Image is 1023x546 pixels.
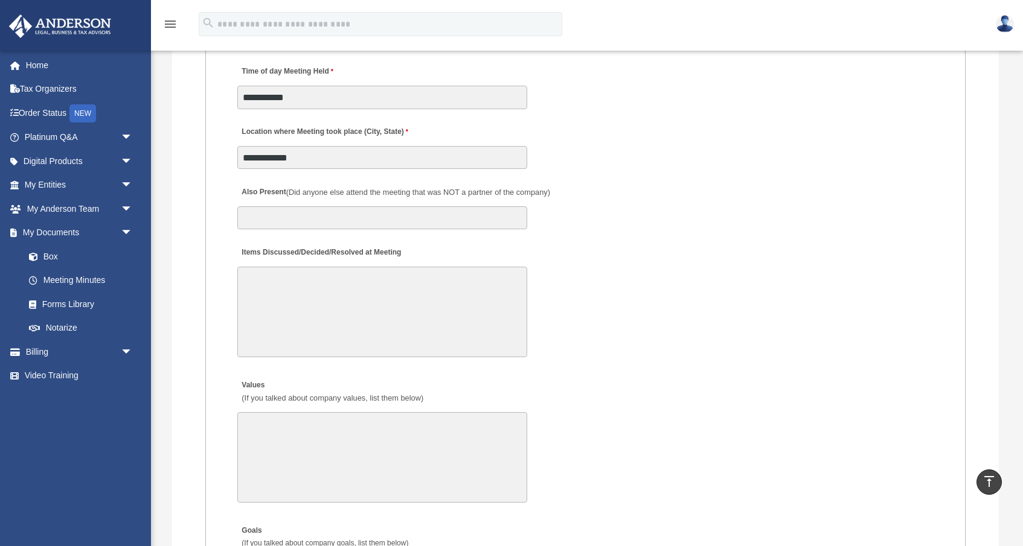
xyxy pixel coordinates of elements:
[8,149,151,173] a: Digital Productsarrow_drop_down
[5,14,115,38] img: Anderson Advisors Platinum Portal
[242,393,423,402] span: (If you talked about company values, list them below)
[121,221,145,246] span: arrow_drop_down
[121,197,145,221] span: arrow_drop_down
[163,21,178,31] a: menu
[17,292,151,316] a: Forms Library
[8,101,151,125] a: Order StatusNEW
[8,364,151,388] a: Video Training
[8,173,151,197] a: My Entitiesarrow_drop_down
[237,124,411,141] label: Location where Meeting took place (City, State)
[996,15,1014,33] img: User Pic
[8,221,151,245] a: My Documentsarrow_drop_down
[17,316,151,340] a: Notarize
[121,173,145,198] span: arrow_drop_down
[69,104,96,122] div: NEW
[982,474,996,489] i: vertical_align_top
[286,188,550,197] span: (Did anyone else attend the meeting that was NOT a partner of the company)
[121,125,145,150] span: arrow_drop_down
[976,469,1002,495] a: vertical_align_top
[237,64,352,80] label: Time of day Meeting Held
[17,244,151,268] a: Box
[8,340,151,364] a: Billingarrow_drop_down
[202,16,215,30] i: search
[8,53,151,77] a: Home
[237,378,426,407] label: Values
[17,268,145,293] a: Meeting Minutes
[121,340,145,364] span: arrow_drop_down
[121,149,145,174] span: arrow_drop_down
[8,77,151,101] a: Tax Organizers
[8,197,151,221] a: My Anderson Teamarrow_drop_down
[8,125,151,150] a: Platinum Q&Aarrow_drop_down
[237,244,404,261] label: Items Discussed/Decided/Resolved at Meeting
[237,184,553,200] label: Also Present
[163,17,178,31] i: menu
